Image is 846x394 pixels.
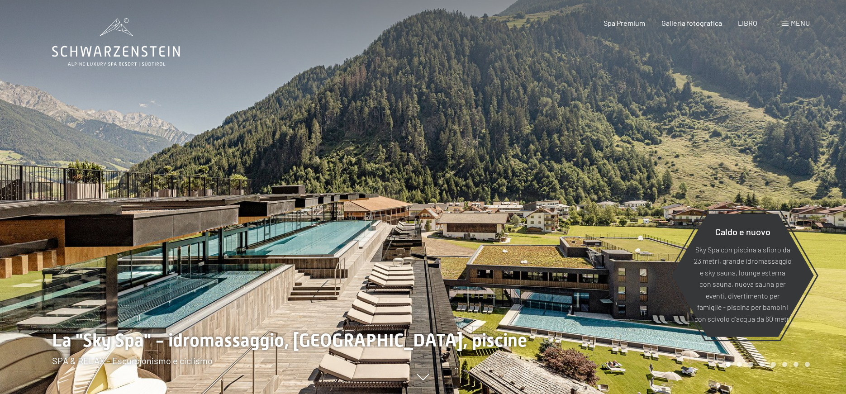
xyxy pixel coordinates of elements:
a: LIBRO [738,19,757,27]
div: Pagina 4 del carosello [760,362,765,367]
a: Caldo e nuovo Sky Spa con piscina a sfioro da 23 metri, grande idromassaggio e sky sauna, lounge ... [671,213,814,337]
div: Pagina 6 della giostra [782,362,787,367]
div: Pagina Carosello 1 (Diapositiva corrente) [726,362,731,367]
font: Sky Spa con piscina a sfioro da 23 metri, grande idromassaggio e sky sauna, lounge esterna con sa... [694,245,792,323]
font: menu [791,19,810,27]
font: Caldo e nuovo [715,226,770,237]
a: Spa Premium [604,19,645,27]
a: Galleria fotografica [661,19,722,27]
div: Carosello Pagina 7 [794,362,798,367]
div: Carosello Pagina 2 [737,362,742,367]
div: Pagina 5 della giostra [771,362,776,367]
div: Pagina 3 della giostra [748,362,753,367]
div: Paginazione carosello [722,362,810,367]
div: Pagina 8 della giostra [805,362,810,367]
